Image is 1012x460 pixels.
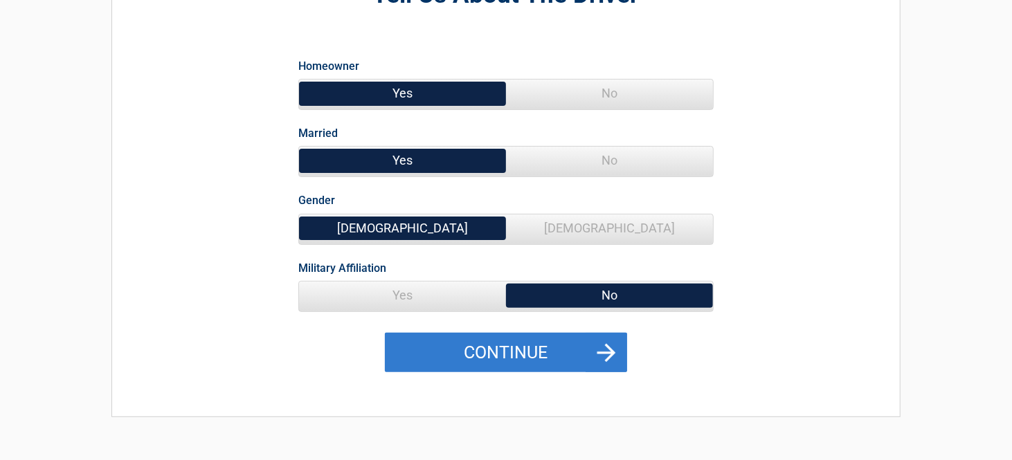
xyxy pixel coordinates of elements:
[299,214,506,242] span: [DEMOGRAPHIC_DATA]
[506,147,713,174] span: No
[299,282,506,309] span: Yes
[298,57,359,75] label: Homeowner
[298,124,338,142] label: Married
[385,333,627,373] button: Continue
[506,282,713,309] span: No
[298,191,335,210] label: Gender
[506,80,713,107] span: No
[299,147,506,174] span: Yes
[298,259,386,277] label: Military Affiliation
[506,214,713,242] span: [DEMOGRAPHIC_DATA]
[299,80,506,107] span: Yes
